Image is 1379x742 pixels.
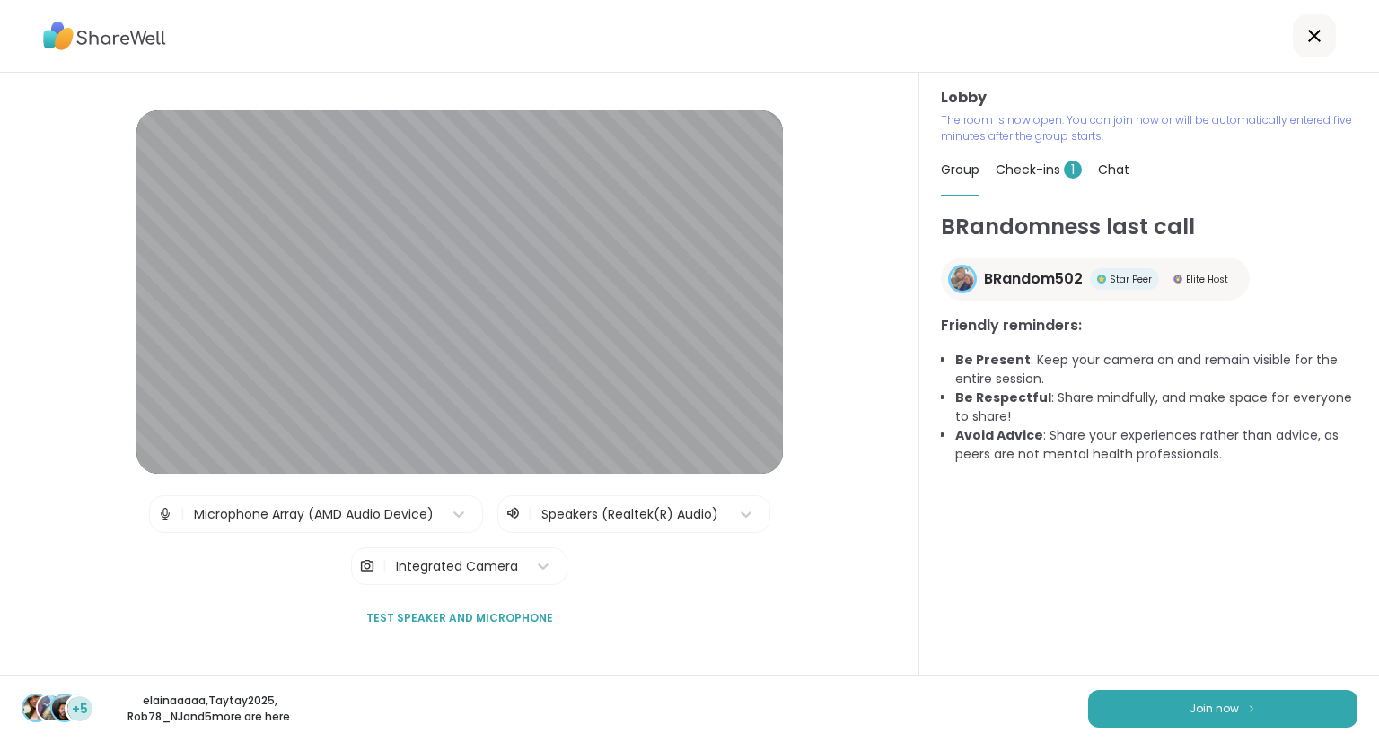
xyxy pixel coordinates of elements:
span: Join now [1190,701,1239,717]
span: Test speaker and microphone [366,610,553,626]
span: BRandom502 [984,268,1083,290]
span: Chat [1098,161,1129,179]
span: | [382,548,387,584]
img: Elite Host [1173,275,1182,284]
span: Group [941,161,979,179]
img: Taytay2025 [38,695,63,720]
b: Be Respectful [955,388,1051,406]
img: elainaaaaa [23,695,48,720]
p: elainaaaaa , Taytay2025 , Rob78_NJ and 5 more are here. [110,693,311,725]
button: Join now [1088,690,1357,728]
h1: BRandomness last call [941,211,1357,243]
img: BRandom502 [951,267,974,291]
img: Microphone [157,496,173,532]
b: Be Present [955,351,1031,369]
span: Check-ins [996,161,1082,179]
img: Star Peer [1097,275,1106,284]
h3: Friendly reminders: [941,315,1357,336]
button: Test speaker and microphone [359,599,560,637]
span: Elite Host [1186,273,1228,286]
img: ShareWell Logo [43,15,166,57]
p: The room is now open. You can join now or will be automatically entered five minutes after the gr... [941,112,1357,144]
img: Camera [359,548,375,584]
span: 1 [1064,161,1082,179]
img: ShareWell Logomark [1246,703,1257,713]
li: : Share mindfully, and make space for everyone to share! [955,388,1357,426]
li: : Keep your camera on and remain visible for the entire session. [955,351,1357,388]
span: | [180,496,185,532]
span: Star Peer [1110,273,1152,286]
div: Microphone Array (AMD Audio Device) [194,505,434,524]
span: | [528,503,532,525]
img: Rob78_NJ [52,695,77,720]
div: Integrated Camera [396,557,518,576]
span: +5 [72,700,88,719]
li: : Share your experiences rather than advice, as peers are not mental health professionals. [955,426,1357,464]
h3: Lobby [941,87,1357,109]
b: Avoid Advice [955,426,1043,444]
a: BRandom502BRandom502Star PeerStar PeerElite HostElite Host [941,258,1250,301]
